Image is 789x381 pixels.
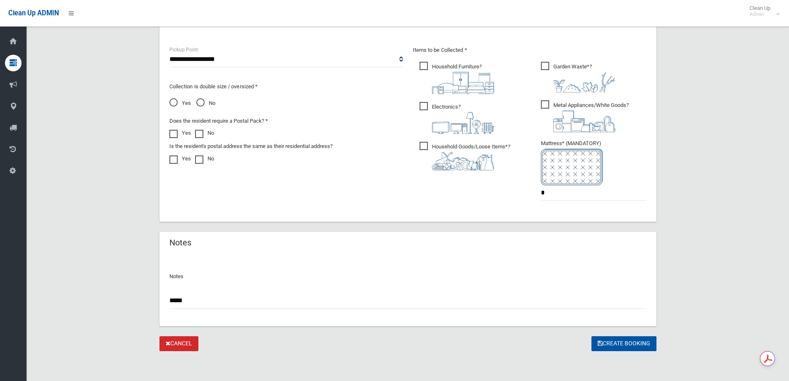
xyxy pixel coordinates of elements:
[553,63,615,92] i: ?
[169,82,403,92] p: Collection is double size / oversized *
[169,128,191,138] label: Yes
[553,110,615,132] img: 36c1b0289cb1767239cdd3de9e694f19.png
[195,154,214,164] label: No
[541,100,629,132] span: Metal Appliances/White Goods
[169,116,268,126] label: Does the resident require a Postal Pack? *
[541,140,647,185] span: Mattress* (MANDATORY)
[413,45,647,55] p: Items to be Collected *
[541,62,615,92] span: Garden Waste*
[432,72,494,94] img: aa9efdbe659d29b613fca23ba79d85cb.png
[591,336,656,352] button: Create Booking
[541,148,603,185] img: e7408bece873d2c1783593a074e5cb2f.png
[432,143,510,170] i: ?
[432,104,494,134] i: ?
[8,9,59,17] span: Clean Up ADMIN
[196,98,215,108] span: No
[195,128,214,138] label: No
[420,62,494,94] span: Household Furniture
[746,5,779,17] span: Clean Up
[169,154,191,164] label: Yes
[420,142,510,170] span: Household Goods/Loose Items*
[432,112,494,134] img: 394712a680b73dbc3d2a6a3a7ffe5a07.png
[420,102,494,134] span: Electronics
[169,98,191,108] span: Yes
[159,336,198,352] a: Cancel
[432,63,494,94] i: ?
[553,102,629,132] i: ?
[432,152,494,170] img: b13cc3517677393f34c0a387616ef184.png
[750,11,770,17] small: Admin
[169,141,333,151] label: Is the resident's postal address the same as their residential address?
[159,235,201,251] header: Notes
[553,72,615,92] img: 4fd8a5c772b2c999c83690221e5242e0.png
[169,272,647,282] p: Notes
